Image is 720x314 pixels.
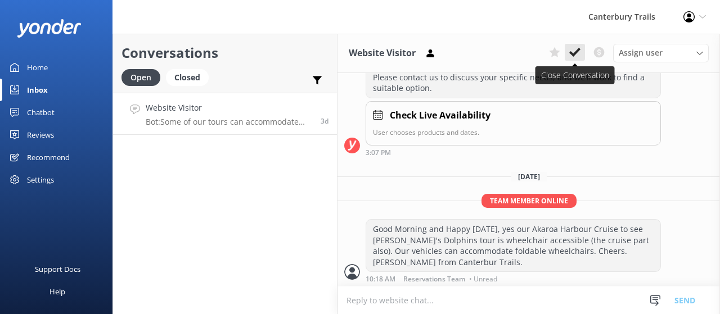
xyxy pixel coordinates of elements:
[121,69,160,86] div: Open
[17,19,82,38] img: yonder-white-logo.png
[35,258,80,280] div: Support Docs
[146,102,312,114] h4: Website Visitor
[27,169,54,191] div: Settings
[113,93,337,135] a: Website VisitorBot:Some of our tours can accommodate guests with mobility challenges. Please cont...
[481,194,577,208] span: Team member online
[166,69,209,86] div: Closed
[27,56,48,79] div: Home
[403,276,465,283] span: Reservations Team
[166,71,214,83] a: Closed
[146,117,312,127] p: Bot: Some of our tours can accommodate guests with mobility challenges. Please contact us to disc...
[613,44,709,62] div: Assign User
[349,46,416,61] h3: Website Visitor
[366,276,395,283] strong: 10:18 AM
[366,275,661,283] div: Oct 12 2025 10:18am (UTC +13:00) Pacific/Auckland
[49,280,65,303] div: Help
[366,148,661,156] div: Oct 08 2025 03:07pm (UTC +13:00) Pacific/Auckland
[366,220,660,271] div: Good Morning and Happy [DATE], yes our Akaroa Harbour Cruise to see [PERSON_NAME]'s Dolphins tour...
[511,172,547,181] span: [DATE]
[27,101,55,124] div: Chatbot
[27,79,48,101] div: Inbox
[619,47,663,59] span: Assign user
[27,124,54,146] div: Reviews
[373,127,654,138] p: User chooses products and dates.
[321,116,328,126] span: Oct 08 2025 03:07pm (UTC +13:00) Pacific/Auckland
[27,146,70,169] div: Recommend
[121,42,328,63] h2: Conversations
[366,57,660,98] div: Some of our tours can accommodate guests with mobility challenges. Please contact us to discuss y...
[366,149,391,156] strong: 3:07 PM
[121,71,166,83] a: Open
[469,276,497,283] span: • Unread
[390,108,490,123] h4: Check Live Availability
